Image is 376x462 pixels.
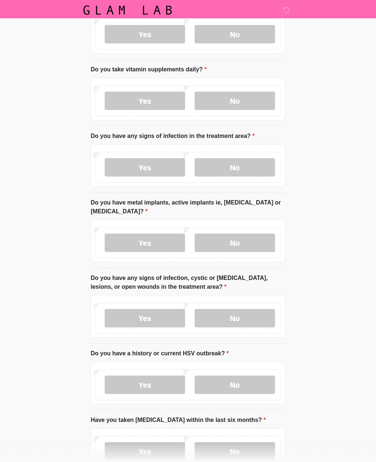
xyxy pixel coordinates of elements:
label: No [195,442,275,461]
label: Do you have a history or current HSV outbreak? [91,349,229,358]
label: Do you have metal implants, active implants ie, [MEDICAL_DATA] or [MEDICAL_DATA]? [91,198,285,216]
label: No [195,25,275,43]
label: No [195,376,275,394]
label: No [195,92,275,110]
label: Yes [105,442,185,461]
label: Yes [105,158,185,177]
label: Yes [105,234,185,252]
label: Have you taken [MEDICAL_DATA] within the last six months? [91,416,266,424]
label: Yes [105,309,185,327]
label: No [195,158,275,177]
label: Yes [105,25,185,43]
label: Do you have any signs of infection in the treatment area? [91,132,254,141]
img: Glam Lab Logo [83,6,172,15]
label: Yes [105,92,185,110]
label: No [195,309,275,327]
label: Yes [105,376,185,394]
label: Do you have any signs of infection, cystic or [MEDICAL_DATA], lesions, or open wounds in the trea... [91,274,285,291]
label: Do you take vitamin supplements daily? [91,65,207,74]
label: No [195,234,275,252]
